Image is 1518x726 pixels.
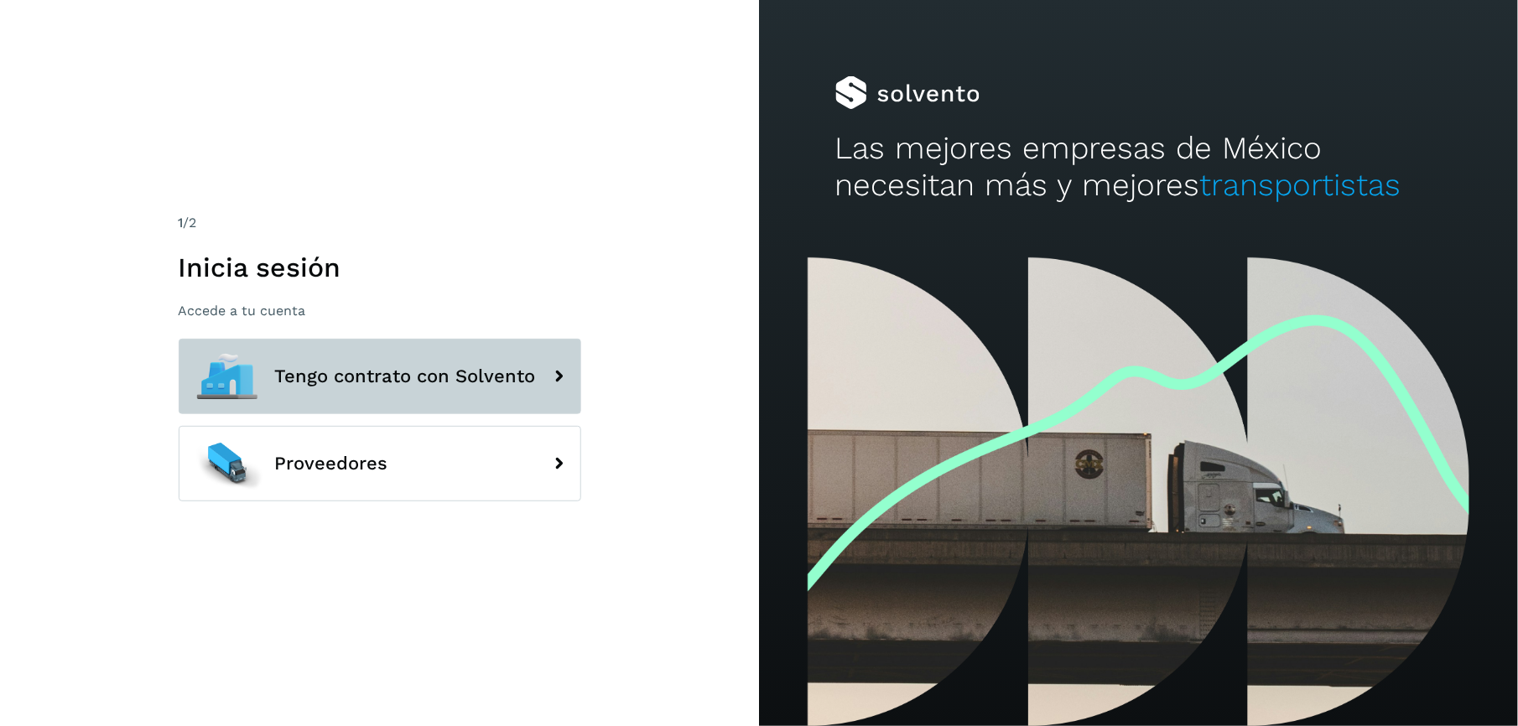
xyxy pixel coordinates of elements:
button: Proveedores [179,426,581,501]
h2: Las mejores empresas de México necesitan más y mejores [835,130,1443,205]
span: Tengo contrato con Solvento [275,366,536,386]
button: Tengo contrato con Solvento [179,339,581,414]
p: Accede a tu cuenta [179,303,581,319]
div: /2 [179,213,581,233]
span: Proveedores [275,454,388,474]
span: 1 [179,215,184,231]
span: transportistas [1200,167,1401,203]
h1: Inicia sesión [179,252,581,283]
